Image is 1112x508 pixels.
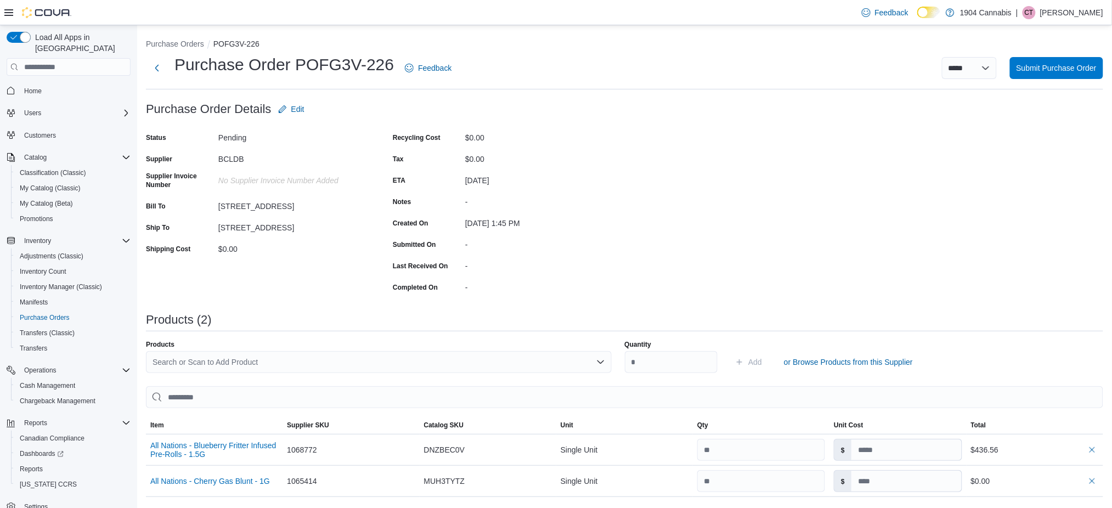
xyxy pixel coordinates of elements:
label: Status [146,133,166,142]
button: Unit Cost [829,416,966,434]
span: Dashboards [20,449,64,458]
button: Submit Purchase Order [1010,57,1103,79]
span: Classification (Classic) [15,166,131,179]
label: Created On [393,219,428,228]
label: Submitted On [393,240,436,249]
div: Cody Tomlinson [1023,6,1036,19]
div: [STREET_ADDRESS] [218,197,365,211]
span: Chargeback Management [15,394,131,408]
div: Single Unit [556,439,693,461]
span: My Catalog (Classic) [15,182,131,195]
a: Inventory Manager (Classic) [15,280,106,293]
span: Unit [561,421,573,430]
span: Promotions [15,212,131,225]
label: Products [146,340,174,349]
span: 1065414 [287,475,317,488]
button: Adjustments (Classic) [11,249,135,264]
button: Catalog [2,150,135,165]
button: Edit [274,98,309,120]
span: Edit [291,104,304,115]
p: 1904 Cannabis [960,6,1012,19]
span: Reports [15,462,131,476]
button: Inventory Count [11,264,135,279]
label: Tax [393,155,404,163]
span: CT [1025,6,1034,19]
div: - [465,193,612,206]
h3: Purchase Order Details [146,103,272,116]
a: My Catalog (Beta) [15,197,77,210]
a: Chargeback Management [15,394,100,408]
span: My Catalog (Beta) [15,197,131,210]
span: Inventory Count [20,267,66,276]
a: Promotions [15,212,58,225]
button: Users [20,106,46,120]
button: Item [146,416,283,434]
span: MUH3TYTZ [424,475,465,488]
span: My Catalog (Beta) [20,199,73,208]
button: POFG3V-226 [213,39,259,48]
button: Purchase Orders [11,310,135,325]
span: [US_STATE] CCRS [20,480,77,489]
button: Chargeback Management [11,393,135,409]
button: Catalog SKU [420,416,556,434]
a: Manifests [15,296,52,309]
img: Cova [22,7,71,18]
span: Catalog SKU [424,421,464,430]
span: DNZBEC0V [424,443,465,456]
span: Catalog [20,151,131,164]
button: [US_STATE] CCRS [11,477,135,492]
div: [DATE] 1:45 PM [465,215,612,228]
span: Purchase Orders [15,311,131,324]
span: Cash Management [15,379,131,392]
a: Transfers [15,342,52,355]
button: Inventory Manager (Classic) [11,279,135,295]
div: $0.00 [218,240,365,253]
label: Completed On [393,283,438,292]
button: Transfers [11,341,135,356]
span: Unit Cost [834,421,863,430]
span: Inventory Manager (Classic) [15,280,131,293]
button: Unit [556,416,693,434]
label: Ship To [146,223,170,232]
a: Feedback [857,2,913,24]
button: Transfers (Classic) [11,325,135,341]
span: 1068772 [287,443,317,456]
span: Reports [20,416,131,430]
span: Home [20,83,131,97]
span: Inventory Manager (Classic) [20,283,102,291]
button: Catalog [20,151,51,164]
span: Feedback [418,63,451,74]
div: BCLDB [218,150,365,163]
button: Inventory [20,234,55,247]
button: Home [2,82,135,98]
button: All Nations - Cherry Gas Blunt - 1G [150,477,270,486]
span: Chargeback Management [20,397,95,405]
span: Manifests [15,296,131,309]
label: Last Received On [393,262,448,270]
span: Dashboards [15,447,131,460]
button: Next [146,57,168,79]
a: Inventory Count [15,265,71,278]
div: $0.00 [465,129,612,142]
button: My Catalog (Classic) [11,180,135,196]
span: Promotions [20,215,53,223]
div: [DATE] [465,172,612,185]
a: Classification (Classic) [15,166,91,179]
button: All Nations - Blueberry Fritter Infused Pre-Rolls - 1.5G [150,441,278,459]
span: Canadian Compliance [15,432,131,445]
a: [US_STATE] CCRS [15,478,81,491]
span: Customers [24,131,56,140]
div: - [465,279,612,292]
button: Users [2,105,135,121]
span: Adjustments (Classic) [20,252,83,261]
span: Manifests [20,298,48,307]
div: Single Unit [556,470,693,492]
span: Home [24,87,42,95]
button: Supplier SKU [283,416,419,434]
span: Transfers (Classic) [15,326,131,340]
span: Supplier SKU [287,421,329,430]
button: Promotions [11,211,135,227]
span: Transfers (Classic) [20,329,75,337]
label: $ [834,471,851,492]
